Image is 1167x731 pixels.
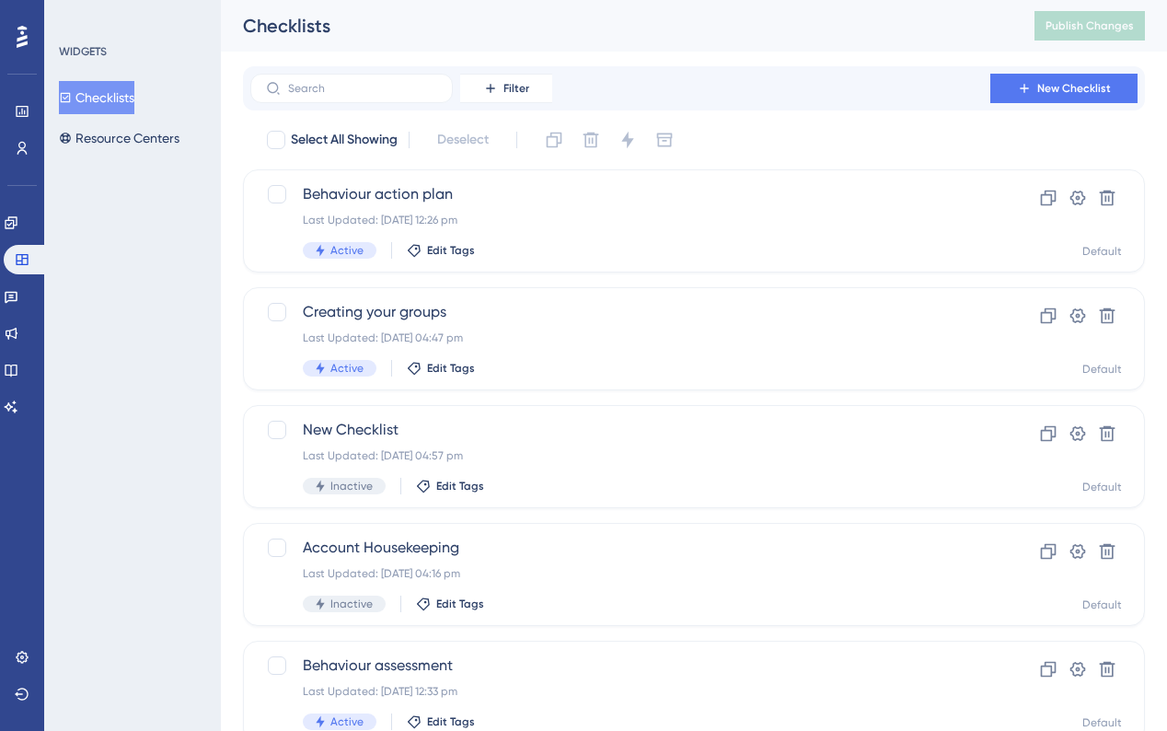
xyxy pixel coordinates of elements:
button: Edit Tags [416,479,484,493]
div: Last Updated: [DATE] 04:16 pm [303,566,938,581]
span: Edit Tags [427,361,475,376]
button: Edit Tags [407,243,475,258]
span: Publish Changes [1046,18,1134,33]
button: Filter [460,74,552,103]
span: Behaviour action plan [303,183,938,205]
span: Edit Tags [436,479,484,493]
span: Behaviour assessment [303,655,938,677]
div: Default [1082,715,1122,730]
button: Publish Changes [1034,11,1145,41]
span: Inactive [330,479,373,493]
div: Default [1082,598,1122,612]
input: Search [288,82,437,95]
span: Account Housekeeping [303,537,938,559]
span: Edit Tags [427,243,475,258]
div: Default [1082,362,1122,377]
button: Deselect [421,123,505,157]
div: Last Updated: [DATE] 04:57 pm [303,448,938,463]
div: Last Updated: [DATE] 12:33 pm [303,684,938,699]
span: Inactive [330,597,373,611]
span: New Checklist [303,419,938,441]
div: Default [1082,244,1122,259]
button: Checklists [59,81,134,114]
button: New Checklist [990,74,1138,103]
span: Edit Tags [427,714,475,729]
button: Edit Tags [416,597,484,611]
span: Creating your groups [303,301,938,323]
div: WIDGETS [59,44,107,59]
span: Select All Showing [291,129,398,151]
span: Filter [503,81,529,96]
span: Edit Tags [436,597,484,611]
div: Checklists [243,13,988,39]
span: New Checklist [1037,81,1111,96]
span: Deselect [437,129,489,151]
button: Edit Tags [407,714,475,729]
button: Resource Centers [59,122,179,155]
div: Default [1082,480,1122,494]
span: Active [330,243,364,258]
div: Last Updated: [DATE] 04:47 pm [303,331,938,345]
div: Last Updated: [DATE] 12:26 pm [303,213,938,227]
span: Active [330,714,364,729]
span: Active [330,361,364,376]
button: Edit Tags [407,361,475,376]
